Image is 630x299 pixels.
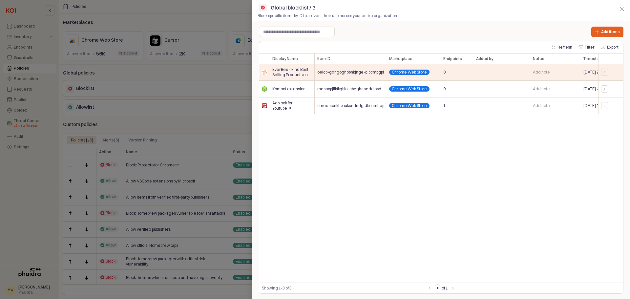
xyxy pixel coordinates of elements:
span: Add note [533,103,550,109]
span: Chrome Web Store [392,70,427,75]
span: 0 [443,70,446,75]
button: Filter [576,43,597,51]
span: [DATE] 9:51 PM [583,70,611,75]
button: Add items [591,27,623,37]
span: Add note [533,70,550,75]
button: Refresh [549,43,575,51]
div: Table toolbar [259,283,623,293]
span: 0 [443,86,446,92]
span: Adblock for Youtube™ [272,101,312,111]
span: Komoot extension [272,86,305,92]
span: [DATE] 2:34 AM [583,103,611,109]
p: Block specific items by ID to prevent their use across your entire organization. [258,13,537,19]
span: Display Name [272,56,298,61]
label: of 1 [442,285,448,291]
span: cmedhionkhpnakcndndgjdbohmhepckk [317,103,384,109]
input: Page [435,285,440,292]
span: Notes [533,56,544,61]
span: Endpoints [443,56,462,61]
span: Added by [476,56,493,61]
span: mebocpjllbfkgbloljnbeghaaedcjopd [317,86,381,92]
span: Marketplace [389,56,412,61]
span: Timestamp [583,56,605,61]
span: oeicpkgdngoghobnbjngekclpcmpgpij [317,70,384,75]
span: Chrome Web Store [392,86,427,92]
div: Showing 1-3 of 3 [262,285,426,291]
span: [DATE] 2:35 AM [583,86,611,92]
p: Global blocklist / 3 [271,4,315,11]
span: EverBee - Find Best Selling Products on Etsy [272,67,312,77]
span: Chrome Web Store [392,103,427,109]
span: Add note [533,86,550,92]
span: 1 [443,103,446,109]
span: Item ID [317,56,330,61]
p: Add items [601,29,620,34]
button: Export [598,43,621,51]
